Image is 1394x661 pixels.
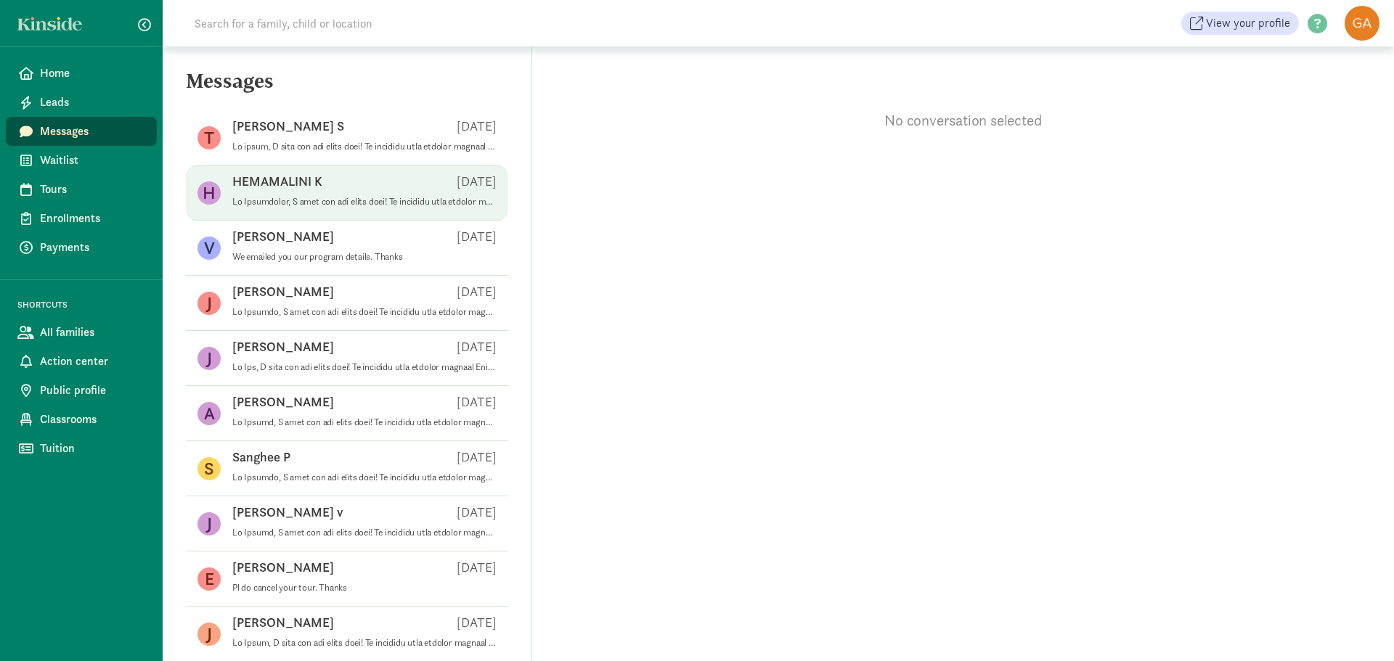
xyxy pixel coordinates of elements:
span: View your profile [1206,15,1290,32]
p: Lo Ips, D sita con adi elits doei! Te incididu utla etdolor magnaal Enimadm! V quisnostru exer ul... [232,361,497,373]
p: [DATE] [457,614,497,631]
figure: E [197,567,221,591]
span: Tours [40,181,145,198]
span: Home [40,65,145,82]
figure: J [197,623,221,646]
a: Public profile [6,376,157,405]
span: Enrollments [40,210,145,227]
span: Classrooms [40,411,145,428]
p: [PERSON_NAME] [232,228,334,245]
p: Lo Ipsum, D sita con adi elits doei! Te incididu utla etdolor magnaal Enimadm! Venia qui nos exer... [232,637,497,649]
a: Leads [6,88,157,117]
p: [DATE] [457,393,497,411]
figure: A [197,402,221,425]
p: Pl do cancel your tour. Thanks [232,582,497,594]
a: Messages [6,117,157,146]
p: [DATE] [457,448,497,466]
p: [PERSON_NAME] [232,393,334,411]
span: Public profile [40,382,145,399]
p: Lo Ipsumdo, S amet con adi elits doei! Te incididu utla etdolor magnaal Enimadm! V quisnostru exe... [232,306,497,318]
figure: S [197,457,221,480]
p: [DATE] [457,559,497,576]
span: Leads [40,94,145,111]
figure: J [197,512,221,535]
span: Action center [40,353,145,370]
p: Lo Ipsumd, S amet con adi elits doei! Te incididu utla etdolor magnaal Enimadm! Venia qui nos exe... [232,527,497,538]
a: Tuition [6,434,157,463]
a: All families [6,318,157,347]
span: Payments [40,239,145,256]
p: [PERSON_NAME] [232,283,334,300]
p: [PERSON_NAME] v [232,504,343,521]
p: [DATE] [457,283,497,300]
span: All families [40,324,145,341]
p: No conversation selected [532,110,1394,131]
input: Search for a family, child or location [186,9,593,38]
figure: V [197,237,221,260]
h5: Messages [163,70,531,104]
a: Waitlist [6,146,157,175]
p: [PERSON_NAME] [232,614,334,631]
p: [PERSON_NAME] S [232,118,344,135]
p: [DATE] [457,228,497,245]
p: HEMAMALINI K [232,173,322,190]
a: Classrooms [6,405,157,434]
p: [PERSON_NAME] [232,559,334,576]
p: [DATE] [457,118,497,135]
span: Waitlist [40,152,145,169]
a: Tours [6,175,157,204]
p: [DATE] [457,173,497,190]
a: View your profile [1181,12,1299,35]
p: We emailed you our program details. Thanks [232,251,497,263]
a: Payments [6,233,157,262]
figure: T [197,126,221,149]
a: Home [6,59,157,88]
a: Enrollments [6,204,157,233]
figure: J [197,292,221,315]
p: [PERSON_NAME] [232,338,334,356]
p: Lo Ipsumdolor, S amet con adi elits doei! Te incididu utla etdolor magnaal Enimadm! V quisnostru ... [232,196,497,208]
figure: H [197,181,221,205]
iframe: Chat Widget [1321,591,1394,661]
span: Messages [40,123,145,140]
span: Tuition [40,440,145,457]
p: Lo ipsum, D sita con adi elits doei! Te incididu utla etdolor magnaal Enimadm! V quisnostru exer ... [232,141,497,152]
p: Sanghee P [232,448,290,466]
figure: J [197,347,221,370]
p: [DATE] [457,338,497,356]
p: Lo Ipsumd, S amet con adi elits doei! Te incididu utla etdolor magnaal Enimadm! Venia qui nos exe... [232,416,497,428]
a: Action center [6,347,157,376]
p: Lo Ipsumdo, S amet con adi elits doei! Te incididu utla etdolor magnaal Enimadm! Venia qui nos ex... [232,472,497,483]
p: [DATE] [457,504,497,521]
